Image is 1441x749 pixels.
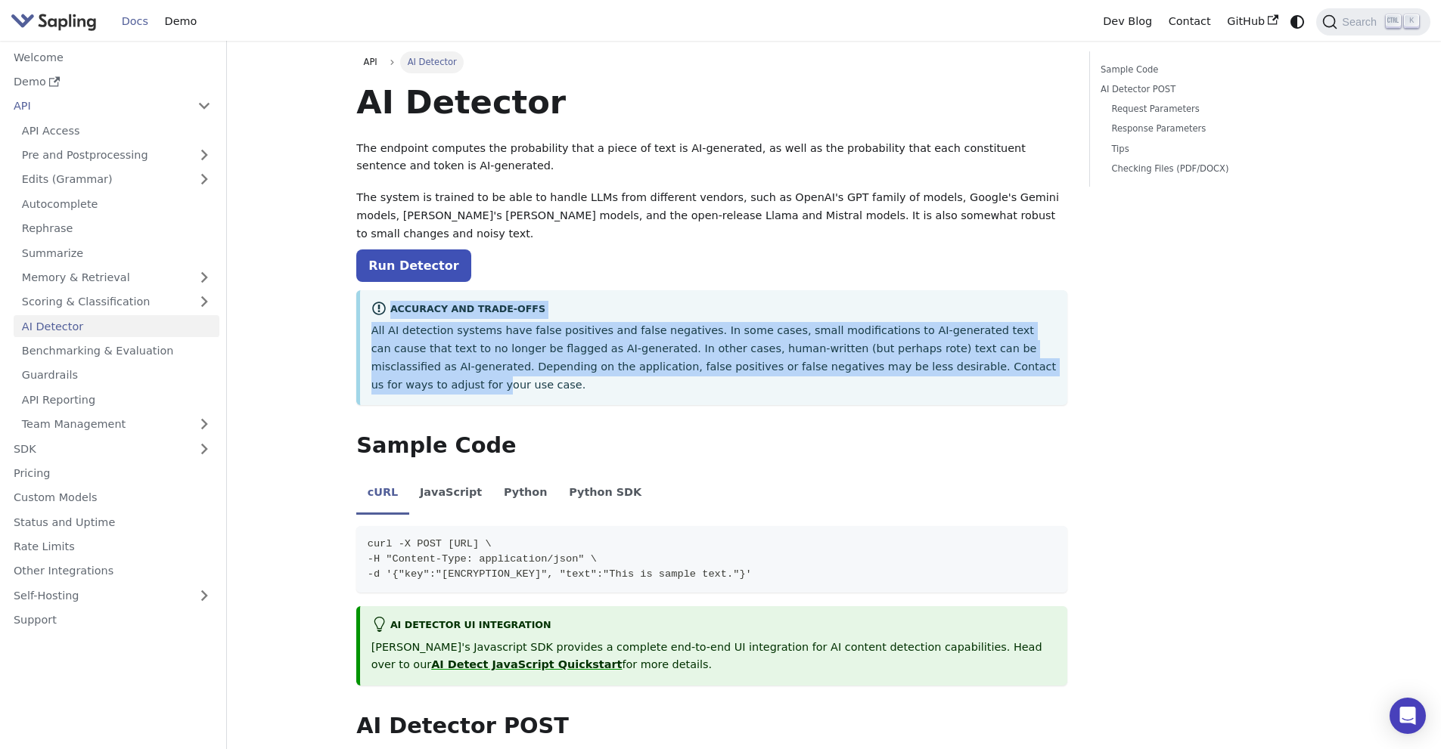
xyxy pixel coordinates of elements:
[14,291,219,313] a: Scoring & Classification
[5,463,219,484] a: Pricing
[1219,10,1286,33] a: GitHub
[1160,10,1219,33] a: Contact
[5,609,219,631] a: Support
[558,473,653,515] li: Python SDK
[5,511,219,533] a: Status and Uptime
[1095,10,1160,33] a: Dev Blog
[5,46,219,68] a: Welcome
[1101,82,1306,97] a: AI Detector POST
[5,536,219,558] a: Rate Limits
[1404,14,1419,28] kbd: K
[1337,16,1386,28] span: Search
[157,10,205,33] a: Demo
[1101,63,1306,77] a: Sample Code
[14,388,219,410] a: API Reporting
[356,189,1067,243] p: The system is trained to be able to handle LLMs from different vendors, such as OpenAI's GPT fami...
[5,438,189,460] a: SDK
[14,119,219,141] a: API Access
[356,140,1067,176] p: The endpoint computes the probability that a piece of text is AI-generated, as well as the probab...
[1390,698,1426,734] div: Open Intercom Messenger
[14,144,219,166] a: Pre and Postprocessing
[371,322,1057,394] p: All AI detection systems have false positives and false negatives. In some cases, small modificat...
[356,249,470,282] a: Run Detector
[5,584,219,606] a: Self-Hosting
[1287,11,1309,32] button: Switch between dark and light mode (currently system mode)
[356,713,1067,740] h2: AI Detector POST
[11,11,102,32] a: Sapling.ai
[5,560,219,582] a: Other Integrations
[14,340,219,362] a: Benchmarking & Evaluation
[368,568,752,580] span: -d '{"key":"[ENCRYPTION_KEY]", "text":"This is sample text."}'
[5,95,189,117] a: API
[493,473,558,515] li: Python
[5,71,219,93] a: Demo
[189,438,219,460] button: Expand sidebar category 'SDK'
[409,473,493,515] li: JavaScript
[14,242,219,264] a: Summarize
[364,57,377,67] span: API
[14,218,219,240] a: Rephrase
[400,51,464,73] span: AI Detector
[371,639,1057,675] p: [PERSON_NAME]'s Javascript SDK provides a complete end-to-end UI integration for AI content detec...
[371,301,1057,319] div: Accuracy and Trade-offs
[1111,102,1300,116] a: Request Parameters
[14,267,219,289] a: Memory & Retrieval
[14,193,219,215] a: Autocomplete
[14,315,219,337] a: AI Detector
[431,658,622,670] a: AI Detect JavaScript Quickstart
[113,10,157,33] a: Docs
[368,553,597,565] span: -H "Content-Type: application/json" \
[1111,162,1300,176] a: Checking Files (PDF/DOCX)
[1316,8,1430,36] button: Search (Ctrl+K)
[371,617,1057,635] div: AI Detector UI integration
[1111,142,1300,156] a: Tips
[356,82,1067,122] h1: AI Detector
[5,487,219,509] a: Custom Models
[189,95,219,117] button: Collapse sidebar category 'API'
[1111,122,1300,136] a: Response Parameters
[356,51,1067,73] nav: Breadcrumbs
[11,11,97,32] img: Sapling.ai
[14,413,219,435] a: Team Management
[356,51,384,73] a: API
[356,473,408,515] li: cURL
[368,538,492,549] span: curl -X POST [URL] \
[14,169,219,190] a: Edits (Grammar)
[356,432,1067,460] h2: Sample Code
[14,364,219,386] a: Guardrails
